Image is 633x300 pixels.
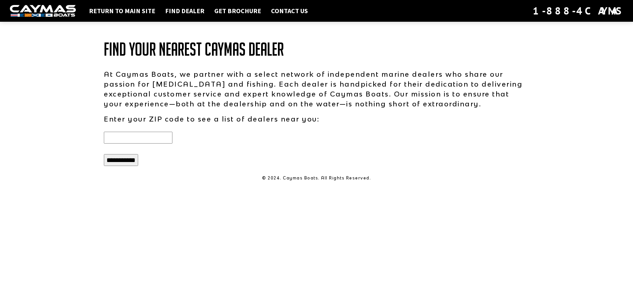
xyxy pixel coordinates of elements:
[104,175,529,181] p: © 2024. Caymas Boats. All Rights Reserved.
[104,69,529,109] p: At Caymas Boats, we partner with a select network of independent marine dealers who share our pas...
[268,7,311,15] a: Contact Us
[162,7,208,15] a: Find Dealer
[86,7,159,15] a: Return to main site
[533,4,623,18] div: 1-888-4CAYMAS
[10,5,76,17] img: white-logo-c9c8dbefe5ff5ceceb0f0178aa75bf4bb51f6bca0971e226c86eb53dfe498488.png
[104,114,529,124] p: Enter your ZIP code to see a list of dealers near you:
[211,7,264,15] a: Get Brochure
[104,40,529,59] h1: Find Your Nearest Caymas Dealer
